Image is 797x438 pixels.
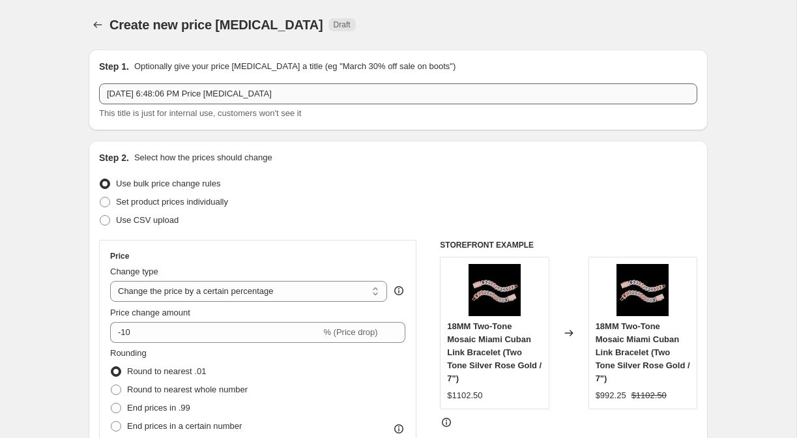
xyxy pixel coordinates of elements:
span: Use bulk price change rules [116,179,220,188]
p: Select how the prices should change [134,151,272,164]
span: Draft [334,20,351,30]
span: 18MM Two-Tone Mosaic Miami Cuban Link Bracelet (Two Tone Silver Rose Gold / 7") [596,321,690,383]
input: -15 [110,322,321,343]
div: $1102.50 [447,389,482,402]
span: Change type [110,267,158,276]
strike: $1102.50 [631,389,667,402]
div: $992.25 [596,389,626,402]
span: Rounding [110,348,147,358]
span: Create new price [MEDICAL_DATA] [109,18,323,32]
span: % (Price drop) [323,327,377,337]
h2: Step 2. [99,151,129,164]
h2: Step 1. [99,60,129,73]
input: 30% off holiday sale [99,83,697,104]
span: End prices in .99 [127,403,190,413]
button: Price change jobs [89,16,107,34]
span: Round to nearest whole number [127,385,248,394]
span: Price change amount [110,308,190,317]
p: Optionally give your price [MEDICAL_DATA] a title (eg "March 30% off sale on boots") [134,60,456,73]
span: Round to nearest .01 [127,366,206,376]
h3: Price [110,251,129,261]
span: Set product prices individually [116,197,228,207]
div: help [392,284,405,297]
span: Use CSV upload [116,215,179,225]
img: Hf2c7b3bffa3a4b75a6a6f6e86f21348cm_80x.webp [469,264,521,316]
span: 18MM Two-Tone Mosaic Miami Cuban Link Bracelet (Two Tone Silver Rose Gold / 7") [447,321,542,383]
img: Hf2c7b3bffa3a4b75a6a6f6e86f21348cm_80x.webp [616,264,669,316]
h6: STOREFRONT EXAMPLE [440,240,697,250]
span: This title is just for internal use, customers won't see it [99,108,301,118]
span: End prices in a certain number [127,421,242,431]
